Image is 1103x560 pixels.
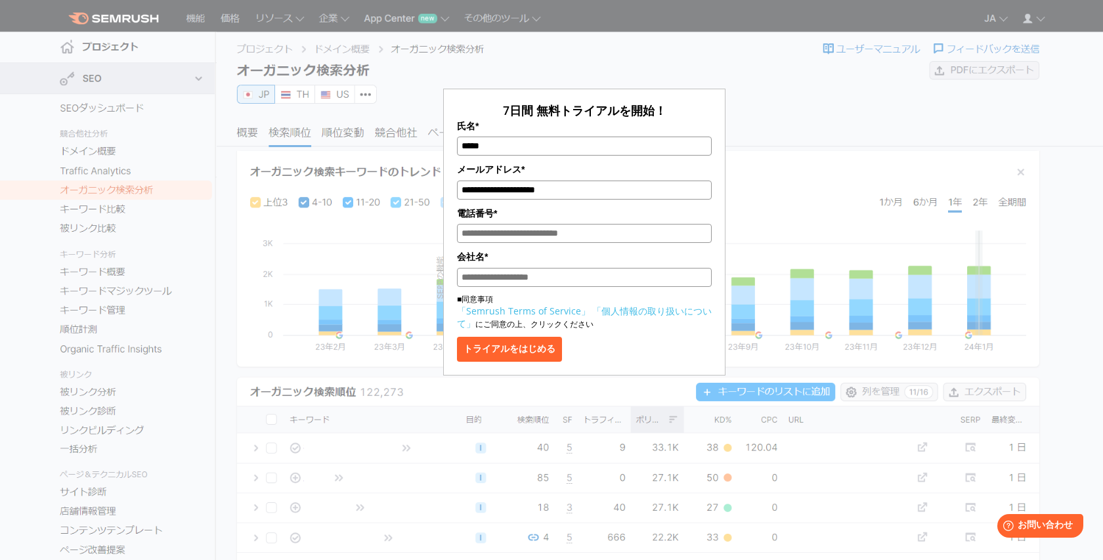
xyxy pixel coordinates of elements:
a: 「Semrush Terms of Service」 [457,305,590,317]
p: ■同意事項 にご同意の上、クリックください [457,293,712,330]
a: 「個人情報の取り扱いについて」 [457,305,712,330]
button: トライアルをはじめる [457,337,562,362]
label: 電話番号* [457,206,712,221]
span: 7日間 無料トライアルを開始！ [503,102,666,118]
label: メールアドレス* [457,162,712,177]
iframe: Help widget launcher [986,509,1089,546]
